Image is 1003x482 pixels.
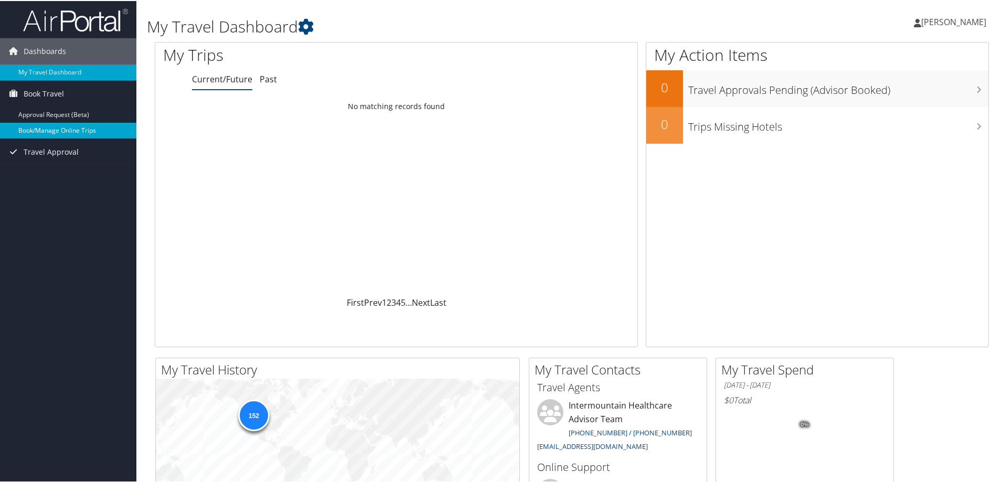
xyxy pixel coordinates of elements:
a: First [347,296,364,307]
h2: 0 [646,78,683,95]
li: Intermountain Healthcare Advisor Team [532,398,704,454]
h3: Trips Missing Hotels [688,113,988,133]
h6: Total [724,393,885,405]
a: Past [260,72,277,84]
h6: [DATE] - [DATE] [724,379,885,389]
a: 0Travel Approvals Pending (Advisor Booked) [646,69,988,106]
a: Next [412,296,430,307]
img: airportal-logo.png [23,7,128,31]
h2: My Travel Contacts [535,360,707,378]
h3: Travel Approvals Pending (Advisor Booked) [688,77,988,97]
span: … [406,296,412,307]
a: [PERSON_NAME] [914,5,997,37]
h2: My Travel History [161,360,519,378]
h2: 0 [646,114,683,132]
a: 0Trips Missing Hotels [646,106,988,143]
span: $0 [724,393,733,405]
span: Dashboards [24,37,66,63]
h2: My Travel Spend [721,360,893,378]
a: 2 [387,296,391,307]
td: No matching records found [155,96,637,115]
a: 1 [382,296,387,307]
h1: My Trips [163,43,429,65]
a: 5 [401,296,406,307]
h1: My Action Items [646,43,988,65]
span: [PERSON_NAME] [921,15,986,27]
a: Current/Future [192,72,252,84]
span: Book Travel [24,80,64,106]
a: [EMAIL_ADDRESS][DOMAIN_NAME] [537,441,648,450]
div: 152 [238,399,270,430]
a: Prev [364,296,382,307]
a: Last [430,296,446,307]
span: Travel Approval [24,138,79,164]
h1: My Travel Dashboard [147,15,713,37]
a: [PHONE_NUMBER] / [PHONE_NUMBER] [569,427,692,436]
h3: Online Support [537,459,699,474]
a: 3 [391,296,396,307]
h3: Travel Agents [537,379,699,394]
a: 4 [396,296,401,307]
tspan: 0% [801,421,809,427]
